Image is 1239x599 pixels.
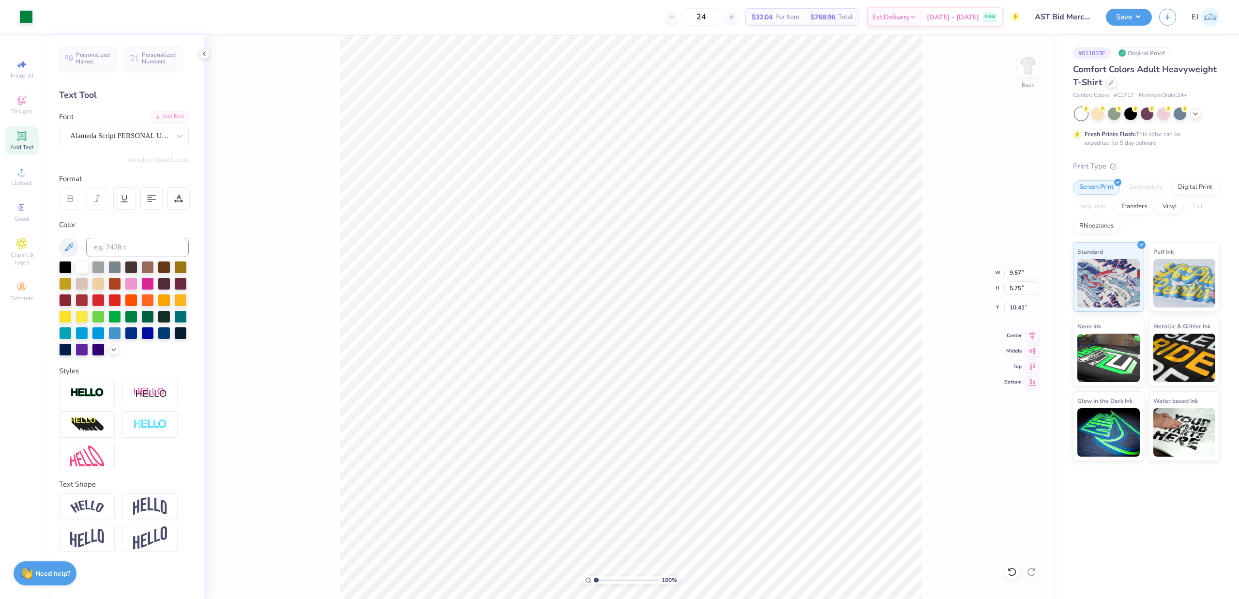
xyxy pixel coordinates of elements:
div: Transfers [1115,200,1153,214]
span: Glow in the Dark Ink [1077,396,1133,406]
img: Neon Ink [1077,334,1140,382]
div: Original Proof [1116,47,1170,59]
div: Embroidery [1123,180,1169,195]
div: Print Type [1073,161,1220,172]
span: Comfort Colors [1073,92,1109,100]
div: Digital Print [1172,180,1219,195]
div: Foil [1186,200,1209,214]
span: Upload [12,179,31,187]
span: EJ [1192,12,1198,23]
span: 100 % [662,576,677,584]
span: Personalized Numbers [142,51,176,65]
input: – – [682,8,720,26]
span: Middle [1004,348,1022,354]
span: Est. Delivery [873,12,909,22]
img: Glow in the Dark Ink [1077,408,1140,457]
span: Metallic & Glitter Ink [1153,321,1210,331]
span: Top [1004,363,1022,370]
span: Center [1004,332,1022,339]
div: # 511013E [1073,47,1111,59]
div: This color can be expedited for 5 day delivery. [1085,130,1204,147]
a: EJ [1192,8,1220,27]
span: Minimum Order: 24 + [1139,92,1187,100]
span: Water based Ink [1153,396,1198,406]
div: Text Shape [59,479,189,490]
img: Arc [70,500,104,513]
span: Greek [15,215,30,223]
img: Water based Ink [1153,408,1216,457]
button: Save [1106,9,1152,26]
div: Add Font [151,111,189,123]
span: [DATE] - [DATE] [927,12,979,22]
span: Standard [1077,246,1103,257]
strong: Fresh Prints Flash: [1085,130,1136,138]
img: Metallic & Glitter Ink [1153,334,1216,382]
input: Untitled Design [1027,7,1099,27]
span: Image AI [11,72,33,79]
span: Clipart & logos [5,251,39,266]
img: Negative Space [133,419,167,430]
img: Stroke [70,387,104,399]
span: Designs [11,108,32,115]
span: Puff Ink [1153,246,1174,257]
div: Vinyl [1156,200,1183,214]
img: Arch [133,497,167,516]
img: Back [1018,56,1038,76]
div: Screen Print [1073,180,1120,195]
div: Rhinestones [1073,219,1120,233]
div: Styles [59,366,189,377]
span: Bottom [1004,379,1022,385]
span: # C1717 [1114,92,1134,100]
span: Total [838,12,853,22]
label: Font [59,111,74,123]
img: Standard [1077,259,1140,307]
img: Free Distort [70,445,104,466]
div: Applique [1073,200,1112,214]
span: $32.04 [752,12,772,22]
strong: Need help? [35,569,70,578]
img: Rise [133,526,167,550]
span: Comfort Colors Adult Heavyweight T-Shirt [1073,63,1217,88]
img: Edgardo Jr [1201,8,1220,27]
button: Switch to Greek Letters [128,156,189,164]
span: Per Item [775,12,799,22]
div: Back [1022,80,1034,89]
span: Add Text [10,143,33,151]
div: Text Tool [59,89,189,102]
span: Personalized Names [76,51,110,65]
span: Neon Ink [1077,321,1101,331]
div: Color [59,219,189,230]
img: 3d Illusion [70,417,104,432]
span: FREE [985,14,995,20]
div: Format [59,173,190,184]
span: $768.96 [811,12,835,22]
img: Flag [70,529,104,548]
input: e.g. 7428 c [86,238,189,257]
img: Puff Ink [1153,259,1216,307]
span: Decorate [10,294,33,302]
img: Shadow [133,387,167,399]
